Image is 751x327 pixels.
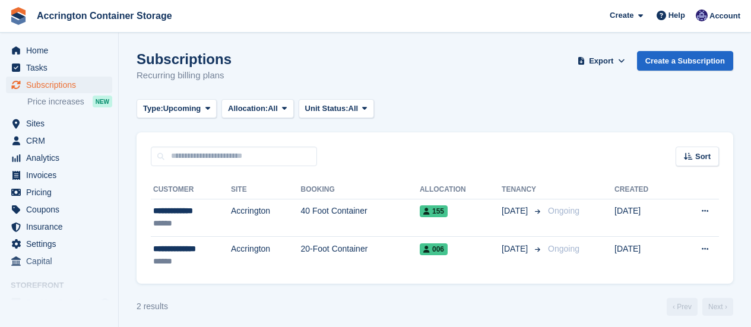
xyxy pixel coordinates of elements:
[26,218,97,235] span: Insurance
[151,180,231,199] th: Customer
[6,184,112,201] a: menu
[695,151,711,163] span: Sort
[305,103,348,115] span: Unit Status:
[228,103,268,115] span: Allocation:
[27,95,112,108] a: Price increases NEW
[709,10,740,22] span: Account
[301,199,420,237] td: 40 Foot Container
[26,132,97,149] span: CRM
[614,180,674,199] th: Created
[548,244,579,253] span: Ongoing
[664,298,736,316] nav: Page
[548,206,579,215] span: Ongoing
[702,298,733,316] a: Next
[26,167,97,183] span: Invoices
[420,205,448,217] span: 155
[27,96,84,107] span: Price increases
[610,9,633,21] span: Create
[575,51,628,71] button: Export
[6,77,112,93] a: menu
[137,69,232,82] p: Recurring billing plans
[6,59,112,76] a: menu
[6,294,112,311] a: menu
[26,294,97,311] span: Booking Portal
[502,205,530,217] span: [DATE]
[614,199,674,237] td: [DATE]
[6,115,112,132] a: menu
[93,96,112,107] div: NEW
[9,7,27,25] img: stora-icon-8386f47178a22dfd0bd8f6a31ec36ba5ce8667c1dd55bd0f319d3a0aa187defe.svg
[26,59,97,76] span: Tasks
[6,167,112,183] a: menu
[26,115,97,132] span: Sites
[589,55,613,67] span: Export
[98,296,112,310] a: Preview store
[301,180,420,199] th: Booking
[614,237,674,274] td: [DATE]
[137,300,168,313] div: 2 results
[6,218,112,235] a: menu
[348,103,359,115] span: All
[143,103,163,115] span: Type:
[268,103,278,115] span: All
[696,9,708,21] img: Jacob Connolly
[6,42,112,59] a: menu
[299,99,374,119] button: Unit Status: All
[26,184,97,201] span: Pricing
[6,201,112,218] a: menu
[163,103,201,115] span: Upcoming
[6,253,112,269] a: menu
[26,253,97,269] span: Capital
[6,132,112,149] a: menu
[26,77,97,93] span: Subscriptions
[667,298,698,316] a: Previous
[6,236,112,252] a: menu
[137,99,217,119] button: Type: Upcoming
[420,180,502,199] th: Allocation
[26,42,97,59] span: Home
[502,180,543,199] th: Tenancy
[6,150,112,166] a: menu
[32,6,177,26] a: Accrington Container Storage
[231,180,301,199] th: Site
[221,99,294,119] button: Allocation: All
[637,51,733,71] a: Create a Subscription
[301,237,420,274] td: 20-Foot Container
[231,237,301,274] td: Accrington
[137,51,232,67] h1: Subscriptions
[11,280,118,291] span: Storefront
[231,199,301,237] td: Accrington
[668,9,685,21] span: Help
[502,243,530,255] span: [DATE]
[26,150,97,166] span: Analytics
[420,243,448,255] span: 006
[26,201,97,218] span: Coupons
[26,236,97,252] span: Settings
